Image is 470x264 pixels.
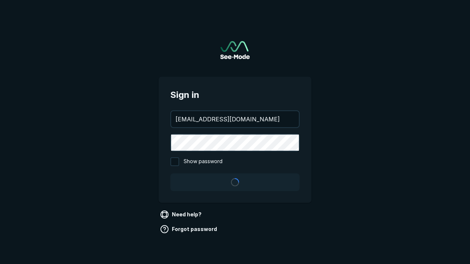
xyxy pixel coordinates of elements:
input: your@email.com [171,111,299,127]
a: Go to sign in [220,41,250,59]
span: Sign in [170,88,300,102]
span: Show password [184,157,223,166]
a: Need help? [159,209,205,220]
a: Forgot password [159,223,220,235]
img: See-Mode Logo [220,41,250,59]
